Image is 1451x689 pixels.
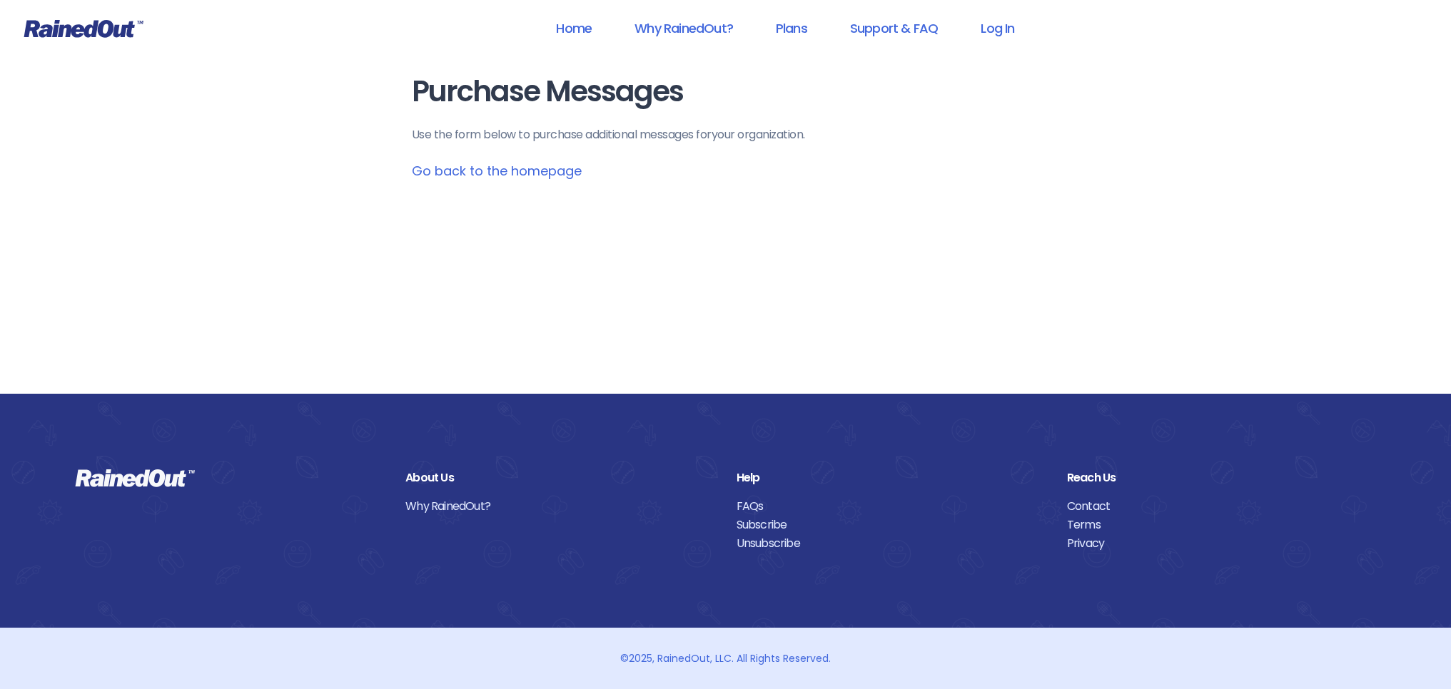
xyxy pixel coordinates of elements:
[1067,516,1376,534] a: Terms
[405,497,714,516] a: Why RainedOut?
[616,12,752,44] a: Why RainedOut?
[412,76,1040,108] h1: Purchase Messages
[1067,497,1376,516] a: Contact
[412,162,582,180] a: Go back to the homepage
[737,497,1046,516] a: FAQs
[537,12,610,44] a: Home
[412,126,1040,143] p: Use the form below to purchase additional messages for your organization .
[737,469,1046,487] div: Help
[757,12,826,44] a: Plans
[405,469,714,487] div: About Us
[737,516,1046,534] a: Subscribe
[1067,534,1376,553] a: Privacy
[1067,469,1376,487] div: Reach Us
[737,534,1046,553] a: Unsubscribe
[831,12,956,44] a: Support & FAQ
[962,12,1033,44] a: Log In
